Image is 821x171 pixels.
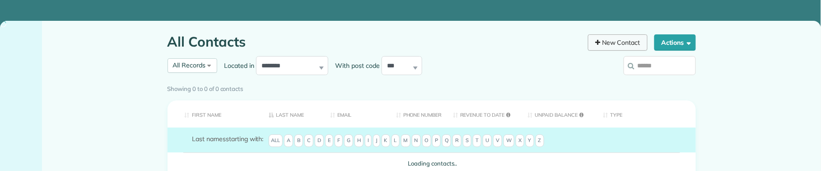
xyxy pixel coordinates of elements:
span: J [373,134,380,147]
span: D [315,134,324,147]
th: Phone number: activate to sort column ascending [389,100,446,128]
span: X [516,134,524,147]
span: V [493,134,502,147]
div: Showing 0 to 0 of 0 contacts [168,81,696,94]
span: Last names [192,135,226,143]
span: L [392,134,400,147]
span: T [473,134,481,147]
th: First Name: activate to sort column ascending [168,100,262,128]
span: M [401,134,410,147]
span: A [284,134,293,147]
span: S [463,134,471,147]
span: U [483,134,492,147]
span: R [452,134,462,147]
label: starting with: [192,134,264,143]
span: F [335,134,343,147]
span: Y [526,134,534,147]
span: C [304,134,313,147]
th: Last Name: activate to sort column descending [262,100,323,128]
span: H [355,134,364,147]
th: Revenue to Date: activate to sort column ascending [446,100,521,128]
a: New Contact [588,34,648,51]
button: Actions [654,34,696,51]
h1: All Contacts [168,34,582,49]
span: E [325,134,333,147]
th: Email: activate to sort column ascending [323,100,389,128]
th: Unpaid Balance: activate to sort column ascending [521,100,597,128]
span: W [504,134,514,147]
span: Z [536,134,544,147]
span: O [422,134,431,147]
th: Type: activate to sort column ascending [597,100,696,128]
span: I [365,134,372,147]
span: All Records [173,61,206,69]
span: All [269,134,283,147]
span: P [432,134,441,147]
span: G [344,134,353,147]
span: Q [442,134,451,147]
span: B [294,134,303,147]
label: Located in [217,61,256,70]
label: With post code [328,61,382,70]
span: K [382,134,390,147]
span: N [412,134,421,147]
